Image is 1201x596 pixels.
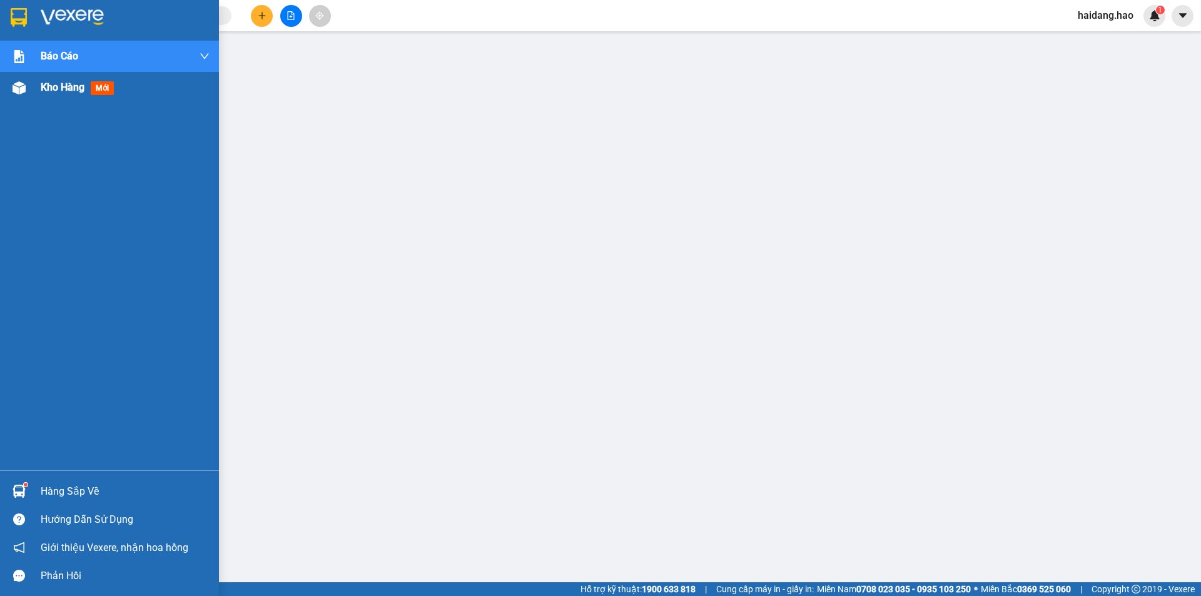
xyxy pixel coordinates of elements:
img: solution-icon [13,50,26,63]
span: notification [13,542,25,553]
span: message [13,570,25,582]
img: logo-vxr [11,8,27,27]
strong: 1900 633 818 [642,584,696,594]
div: Hàng sắp về [41,482,210,501]
sup: 1 [1156,6,1165,14]
span: aim [315,11,324,20]
div: Phản hồi [41,567,210,585]
img: warehouse-icon [13,485,26,498]
span: down [200,51,210,61]
span: haidang.hao [1068,8,1143,23]
span: | [705,582,707,596]
span: 1 [1158,6,1162,14]
span: Hỗ trợ kỹ thuật: [580,582,696,596]
span: file-add [286,11,295,20]
span: Cung cấp máy in - giấy in: [716,582,814,596]
span: Giới thiệu Vexere, nhận hoa hồng [41,540,188,555]
button: plus [251,5,273,27]
span: ⚪️ [974,587,978,592]
img: icon-new-feature [1149,10,1160,21]
button: caret-down [1172,5,1193,27]
strong: 0708 023 035 - 0935 103 250 [856,584,971,594]
span: plus [258,11,266,20]
button: aim [309,5,331,27]
div: Hướng dẫn sử dụng [41,510,210,529]
span: Báo cáo [41,48,78,64]
strong: 0369 525 060 [1017,584,1071,594]
span: Miền Nam [817,582,971,596]
span: mới [91,81,114,95]
span: question-circle [13,513,25,525]
img: warehouse-icon [13,81,26,94]
sup: 1 [24,483,28,487]
span: Miền Bắc [981,582,1071,596]
button: file-add [280,5,302,27]
span: copyright [1132,585,1140,593]
span: | [1080,582,1082,596]
span: caret-down [1177,10,1188,21]
span: Kho hàng [41,81,84,93]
